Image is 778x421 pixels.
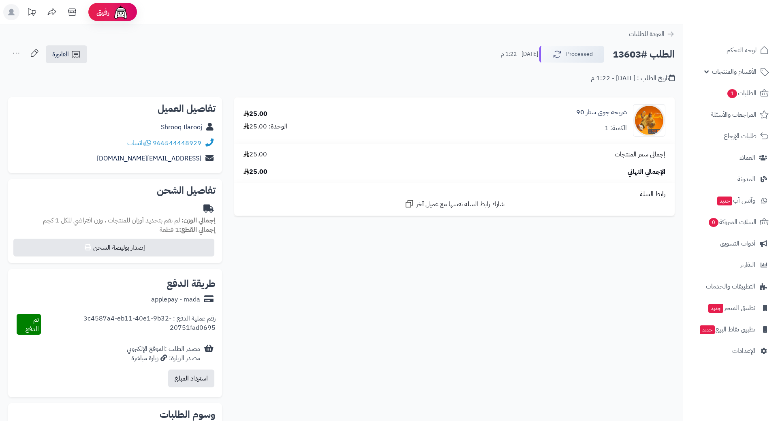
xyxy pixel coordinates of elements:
[737,173,755,185] span: المدونة
[591,74,675,83] div: تاريخ الطلب : [DATE] - 1:22 م
[688,234,773,253] a: أدوات التسويق
[688,169,773,189] a: المدونة
[688,148,773,167] a: العملاء
[151,295,200,304] div: applepay - mada
[720,238,755,249] span: أدوات التسويق
[699,324,755,335] span: تطبيق نقاط البيع
[688,298,773,318] a: تطبيق المتجرجديد
[727,45,757,56] span: لوحة التحكم
[688,83,773,103] a: الطلبات1
[52,49,69,59] span: الفاتورة
[26,315,39,334] span: تم الدفع
[13,239,214,256] button: إصدار بوليصة الشحن
[740,152,755,163] span: العملاء
[706,281,755,292] span: التطبيقات والخدمات
[539,46,604,63] button: Processed
[688,212,773,232] a: السلات المتروكة0
[688,191,773,210] a: وآتس آبجديد
[167,279,216,289] h2: طريقة الدفع
[153,138,201,148] a: 966544448929
[416,200,504,209] span: شارك رابط السلة نفسها مع عميل آخر
[688,277,773,296] a: التطبيقات والخدمات
[15,186,216,195] h2: تفاصيل الشحن
[237,190,671,199] div: رابط السلة
[740,259,755,271] span: التقارير
[629,29,665,39] span: العودة للطلبات
[41,314,216,335] div: رقم عملية الدفع : 3c4587a4-eb11-40e1-9b32-20751fad0695
[688,41,773,60] a: لوحة التحكم
[160,225,216,235] small: 1 قطعة
[700,325,715,334] span: جديد
[717,197,732,205] span: جديد
[688,341,773,361] a: الإعدادات
[615,150,665,159] span: إجمالي سعر المنتجات
[501,50,538,58] small: [DATE] - 1:22 م
[629,29,675,39] a: العودة للطلبات
[127,138,151,148] a: واتساب
[97,154,201,163] a: [EMAIL_ADDRESS][DOMAIN_NAME]
[727,88,757,99] span: الطلبات
[404,199,504,209] a: شارك رابط السلة نفسها مع عميل آخر
[732,345,755,357] span: الإعدادات
[688,105,773,124] a: المراجعات والأسئلة
[727,89,737,98] span: 1
[179,225,216,235] strong: إجمالي القطع:
[15,410,216,419] h2: وسوم الطلبات
[633,104,665,137] img: 1752588278-90-90x90.jpg
[688,320,773,339] a: تطبيق نقاط البيعجديد
[711,109,757,120] span: المراجعات والأسئلة
[43,216,180,225] span: لم تقم بتحديد أوزان للمنتجات ، وزن افتراضي للكل 1 كجم
[244,122,287,131] div: الوحدة: 25.00
[724,130,757,142] span: طلبات الإرجاع
[576,108,627,117] a: شريحة جوي ستار 90
[707,302,755,314] span: تطبيق المتجر
[46,45,87,63] a: الفاتورة
[96,7,109,17] span: رفيق
[113,4,129,20] img: ai-face.png
[161,122,202,132] a: Shrooq Ilarooj
[708,216,757,228] span: السلات المتروكة
[127,344,200,363] div: مصدر الطلب :الموقع الإلكتروني
[688,255,773,275] a: التقارير
[688,126,773,146] a: طلبات الإرجاع
[716,195,755,206] span: وآتس آب
[182,216,216,225] strong: إجمالي الوزن:
[628,167,665,177] span: الإجمالي النهائي
[244,109,267,119] div: 25.00
[709,218,718,227] span: 0
[708,304,723,313] span: جديد
[21,4,42,22] a: تحديثات المنصة
[168,370,214,387] button: استرداد المبلغ
[605,124,627,133] div: الكمية: 1
[712,66,757,77] span: الأقسام والمنتجات
[244,150,267,159] span: 25.00
[244,167,267,177] span: 25.00
[15,104,216,113] h2: تفاصيل العميل
[613,46,675,63] h2: الطلب #13603
[127,354,200,363] div: مصدر الزيارة: زيارة مباشرة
